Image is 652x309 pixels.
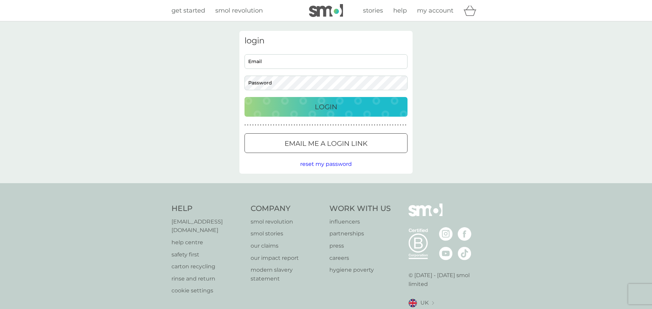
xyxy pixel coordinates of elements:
[351,123,352,127] p: ●
[251,254,323,263] a: our impact report
[395,123,396,127] p: ●
[314,123,316,127] p: ●
[320,123,321,127] p: ●
[171,204,244,214] h4: Help
[283,123,285,127] p: ●
[420,298,429,307] span: UK
[338,123,339,127] p: ●
[252,123,254,127] p: ●
[390,123,391,127] p: ●
[171,238,244,247] a: help centre
[458,247,471,260] img: visit the smol Tiktok page
[369,123,370,127] p: ●
[244,133,407,153] button: Email me a login link
[384,123,386,127] p: ●
[387,123,388,127] p: ●
[377,123,378,127] p: ●
[262,123,264,127] p: ●
[393,6,407,16] a: help
[405,123,406,127] p: ●
[285,138,367,149] p: Email me a login link
[356,123,357,127] p: ●
[335,123,337,127] p: ●
[327,123,329,127] p: ●
[329,266,391,274] a: hygiene poverty
[171,262,244,271] a: carton recycling
[281,123,282,127] p: ●
[244,36,407,46] h3: login
[300,161,352,167] span: reset my password
[251,242,323,250] a: our claims
[278,123,279,127] p: ●
[171,250,244,259] a: safety first
[409,299,417,307] img: UK flag
[363,7,383,14] span: stories
[464,4,481,17] div: basket
[379,123,381,127] p: ●
[372,123,373,127] p: ●
[260,123,261,127] p: ●
[312,123,313,127] p: ●
[251,229,323,238] a: smol stories
[329,217,391,226] p: influencers
[322,123,324,127] p: ●
[171,217,244,235] a: [EMAIL_ADDRESS][DOMAIN_NAME]
[273,123,274,127] p: ●
[417,6,453,16] a: my account
[343,123,344,127] p: ●
[291,123,292,127] p: ●
[374,123,375,127] p: ●
[300,160,352,169] button: reset my password
[329,254,391,263] a: careers
[340,123,342,127] p: ●
[409,271,481,288] p: © [DATE] - [DATE] smol limited
[439,247,453,260] img: visit the smol Youtube page
[251,217,323,226] a: smol revolution
[332,123,334,127] p: ●
[392,123,394,127] p: ●
[397,123,399,127] p: ●
[309,123,311,127] p: ●
[244,123,246,127] p: ●
[171,286,244,295] a: cookie settings
[329,229,391,238] a: partnerships
[329,242,391,250] a: press
[402,123,404,127] p: ●
[417,7,453,14] span: my account
[270,123,272,127] p: ●
[286,123,287,127] p: ●
[215,7,263,14] span: smol revolution
[361,123,362,127] p: ●
[302,123,303,127] p: ●
[304,123,305,127] p: ●
[363,6,383,16] a: stories
[329,204,391,214] h4: Work With Us
[325,123,326,127] p: ●
[330,123,331,127] p: ●
[299,123,300,127] p: ●
[393,7,407,14] span: help
[251,266,323,283] a: modern slavery statement
[265,123,267,127] p: ●
[215,6,263,16] a: smol revolution
[171,7,205,14] span: get started
[276,123,277,127] p: ●
[171,274,244,283] a: rinse and return
[409,204,442,227] img: smol
[348,123,349,127] p: ●
[289,123,290,127] p: ●
[317,123,319,127] p: ●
